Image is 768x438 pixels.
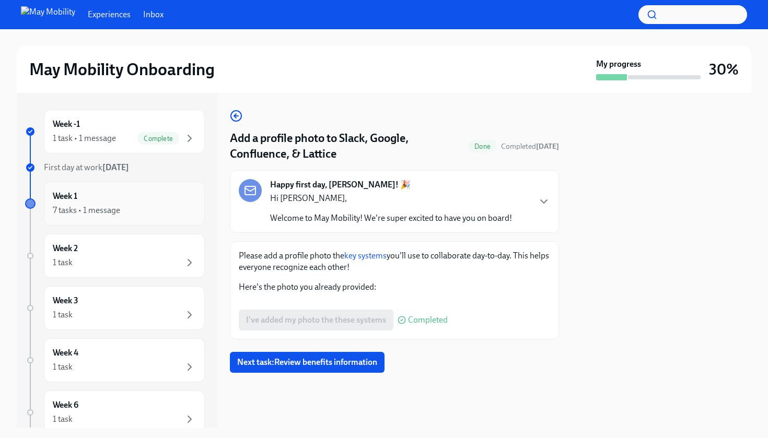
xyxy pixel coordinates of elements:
[53,361,73,373] div: 1 task
[270,212,512,224] p: Welcome to May Mobility! We're super excited to have you on board!
[102,162,129,172] strong: [DATE]
[239,250,550,273] p: Please add a profile photo the you'll use to collaborate day-to-day. This helps everyone recogniz...
[29,59,215,80] h2: May Mobility Onboarding
[53,133,116,144] div: 1 task • 1 message
[239,281,550,293] p: Here's the photo you already provided:
[596,58,641,70] strong: My progress
[88,9,131,20] a: Experiences
[25,182,205,226] a: Week 17 tasks • 1 message
[709,60,739,79] h3: 30%
[25,162,205,173] a: First day at work[DATE]
[25,338,205,382] a: Week 41 task
[237,357,377,368] span: Next task : Review benefits information
[53,413,73,425] div: 1 task
[44,162,129,172] span: First day at work
[53,257,73,268] div: 1 task
[501,142,559,151] span: Completed
[53,205,120,216] div: 7 tasks • 1 message
[408,316,448,324] span: Completed
[25,390,205,434] a: Week 61 task
[270,179,411,191] strong: Happy first day, [PERSON_NAME]! 🎉
[25,286,205,330] a: Week 31 task
[230,352,385,373] button: Next task:Review benefits information
[468,143,497,150] span: Done
[53,243,78,254] h6: Week 2
[25,234,205,278] a: Week 21 task
[270,193,512,204] p: Hi [PERSON_NAME],
[344,251,387,261] a: key systems
[53,295,78,306] h6: Week 3
[536,142,559,151] strong: [DATE]
[137,135,179,143] span: Complete
[53,191,77,202] h6: Week 1
[53,399,78,411] h6: Week 6
[53,347,78,359] h6: Week 4
[53,309,73,321] div: 1 task
[501,141,559,151] span: October 13th, 2025 13:41
[230,131,464,162] h4: Add a profile photo to Slack, Google, Confluence, & Lattice
[21,6,75,23] img: May Mobility
[25,110,205,153] a: Week -11 task • 1 messageComplete
[143,9,164,20] a: Inbox
[53,119,80,130] h6: Week -1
